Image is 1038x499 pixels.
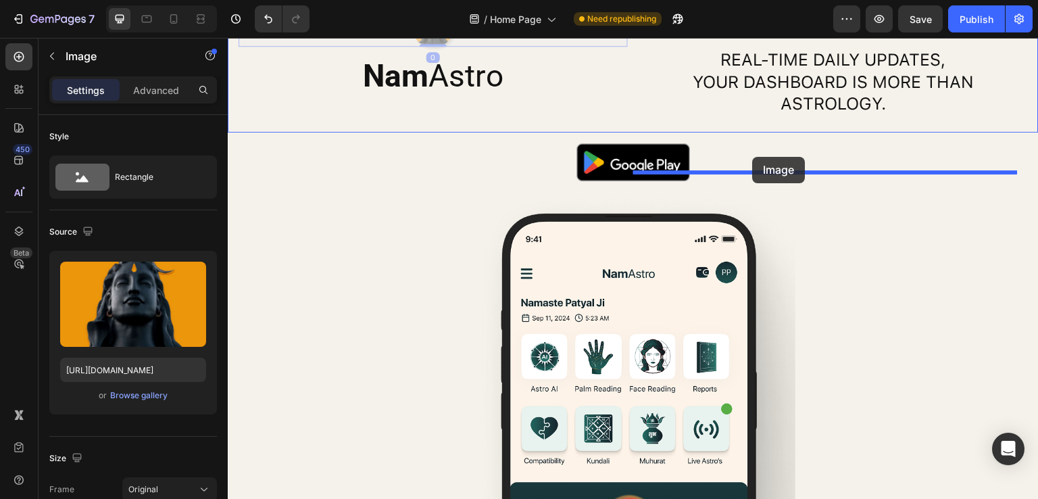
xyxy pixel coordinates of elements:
div: Rectangle [115,162,197,193]
p: Advanced [133,83,179,97]
div: Undo/Redo [255,5,310,32]
button: Save [898,5,943,32]
button: Browse gallery [109,389,168,402]
p: 7 [89,11,95,27]
span: Save [910,14,932,25]
div: Beta [10,247,32,258]
span: Home Page [490,12,541,26]
input: https://example.com/image.jpg [60,358,206,382]
div: Browse gallery [110,389,168,402]
p: Image [66,48,180,64]
iframe: Design area [228,38,1038,499]
div: Source [49,223,96,241]
button: Publish [948,5,1005,32]
span: Original [128,483,158,496]
img: preview-image [60,262,206,347]
label: Frame [49,483,74,496]
div: Publish [960,12,993,26]
span: / [484,12,487,26]
button: 7 [5,5,101,32]
span: or [99,387,107,404]
div: Style [49,130,69,143]
div: Size [49,450,85,468]
div: 450 [13,144,32,155]
span: Need republishing [587,13,656,25]
p: Settings [67,83,105,97]
div: Open Intercom Messenger [992,433,1024,465]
